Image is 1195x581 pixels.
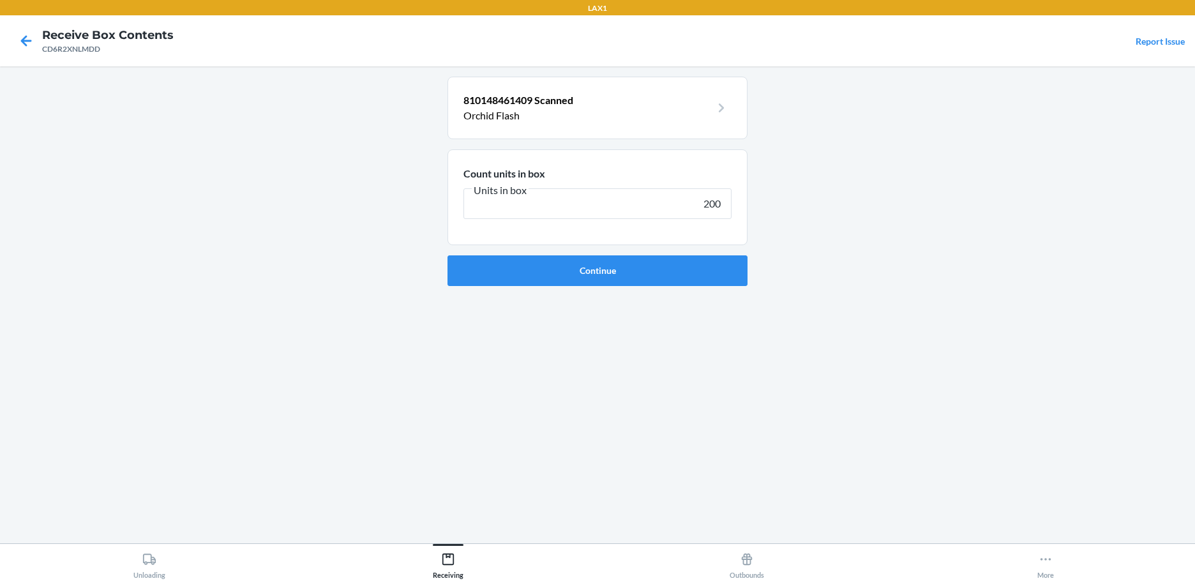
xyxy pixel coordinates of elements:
[299,544,597,579] button: Receiving
[463,167,545,179] span: Count units in box
[597,544,896,579] button: Outbounds
[1037,547,1054,579] div: More
[730,547,764,579] div: Outbounds
[472,184,529,197] span: Units in box
[42,43,174,55] div: CD6R2XNLMDD
[896,544,1195,579] button: More
[447,255,748,286] button: Continue
[1136,36,1185,47] a: Report Issue
[463,188,732,219] input: Units in box
[463,108,711,123] p: Orchid Flash
[433,547,463,579] div: Receiving
[588,3,607,14] p: LAX1
[42,27,174,43] h4: Receive Box Contents
[463,94,573,106] span: 810148461409 Scanned
[133,547,165,579] div: Unloading
[463,93,732,123] a: 810148461409 ScannedOrchid Flash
